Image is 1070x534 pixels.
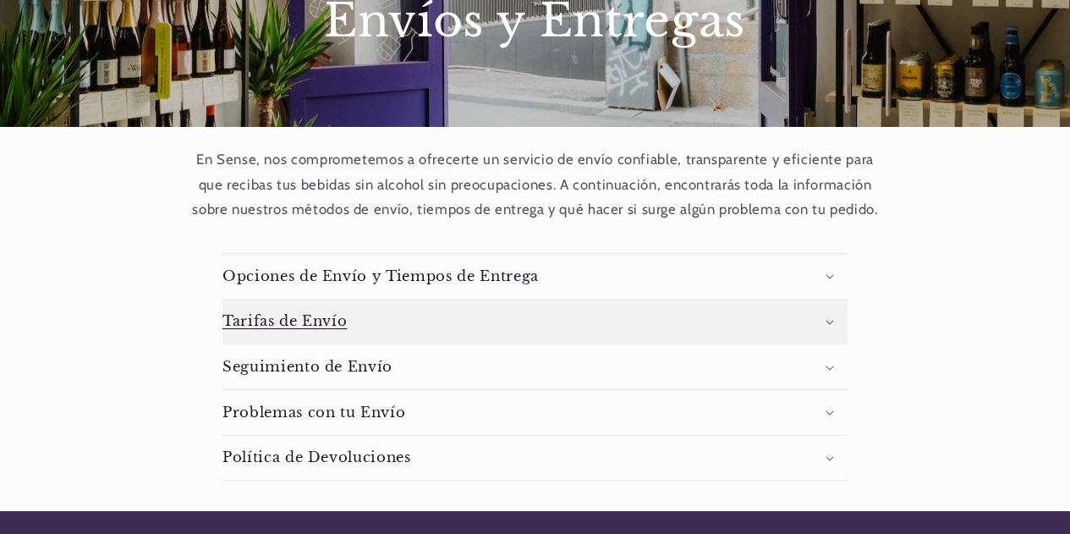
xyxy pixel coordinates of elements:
[222,449,411,466] h3: Política de Devoluciones
[189,147,881,223] p: En Sense, nos comprometemos a ofrecerte un servicio de envío confiable, transparente y eficiente ...
[222,344,848,389] summary: Seguimiento de Envío
[222,404,406,421] h3: Problemas con tu Envío
[222,436,848,481] summary: Política de Devoluciones
[222,358,392,376] h3: Seguimiento de Envío
[222,267,539,285] h3: Opciones de Envío y Tiempos de Entrega
[222,300,848,344] summary: Tarifas de Envío
[222,254,848,299] summary: Opciones de Envío y Tiempos de Entrega
[222,312,348,330] h3: Tarifas de Envío
[222,390,848,435] summary: Problemas con tu Envío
